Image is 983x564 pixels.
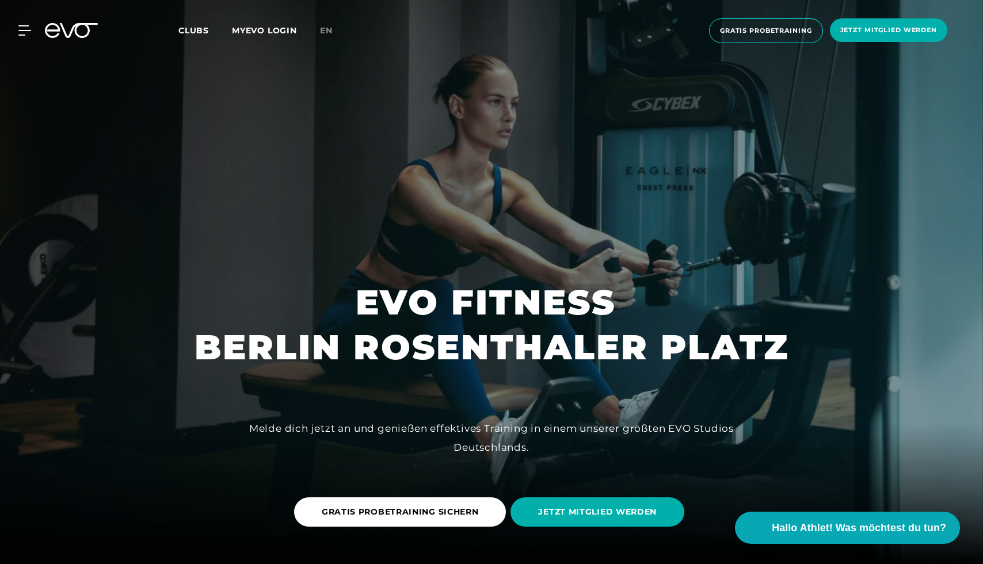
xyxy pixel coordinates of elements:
span: Hallo Athlet! Was möchtest du tun? [772,520,946,536]
span: Jetzt Mitglied werden [840,25,937,35]
span: Gratis Probetraining [720,26,812,36]
a: MYEVO LOGIN [232,25,297,36]
a: Gratis Probetraining [706,18,826,43]
span: JETZT MITGLIED WERDEN [538,506,657,518]
a: JETZT MITGLIED WERDEN [510,489,689,535]
span: GRATIS PROBETRAINING SICHERN [322,506,479,518]
button: Hallo Athlet! Was möchtest du tun? [735,512,960,544]
span: Clubs [178,25,209,36]
div: Melde dich jetzt an und genießen effektives Training in einem unserer größten EVO Studios Deutsch... [233,419,750,456]
h1: EVO FITNESS BERLIN ROSENTHALER PLATZ [195,280,789,370]
a: GRATIS PROBETRAINING SICHERN [294,489,511,535]
a: Jetzt Mitglied werden [826,18,951,43]
span: en [320,25,333,36]
a: en [320,24,346,37]
a: Clubs [178,25,232,36]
